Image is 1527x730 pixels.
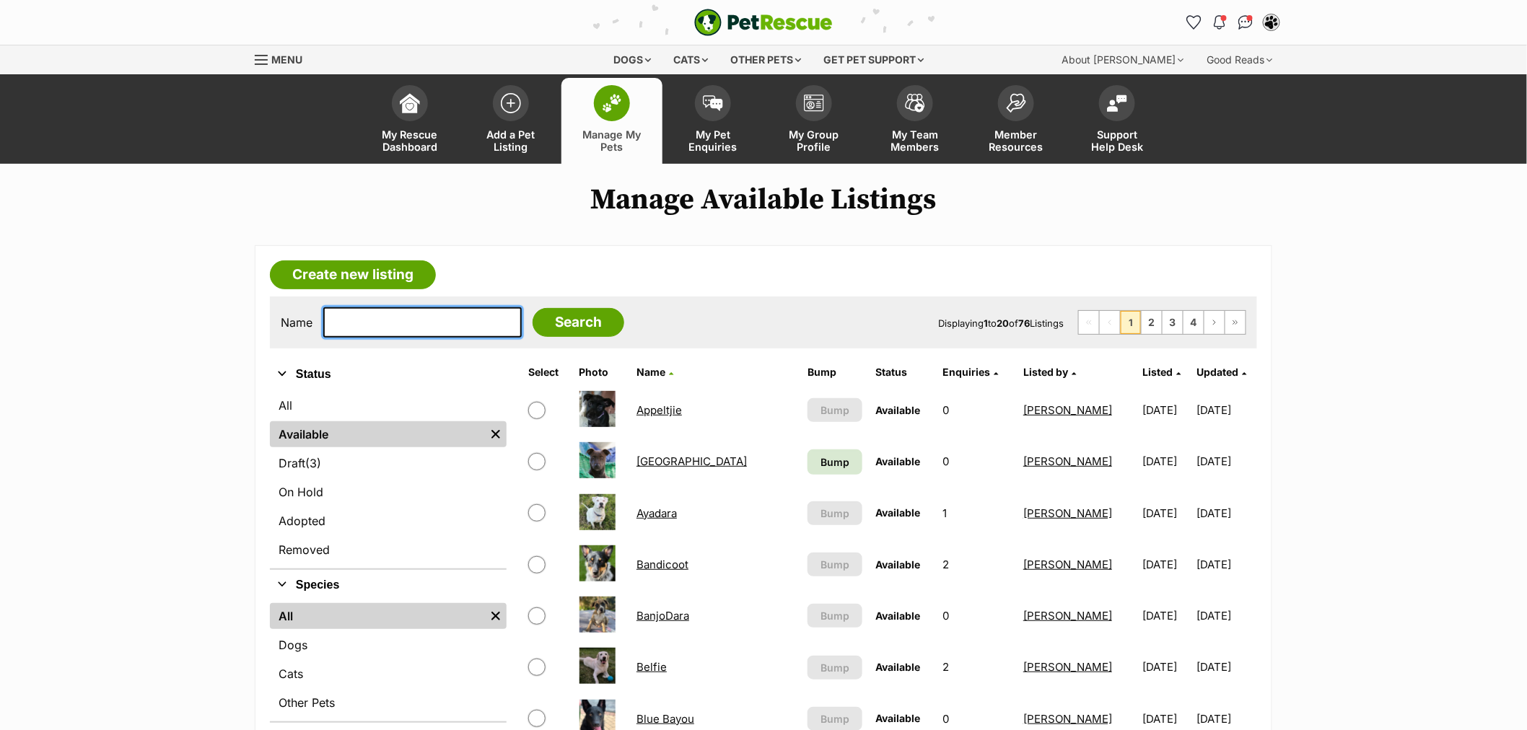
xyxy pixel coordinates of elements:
[870,361,936,384] th: Status
[1197,642,1256,692] td: [DATE]
[270,690,507,716] a: Other Pets
[1260,11,1283,34] button: My account
[1197,366,1239,378] span: Updated
[270,365,507,384] button: Status
[1137,385,1196,435] td: [DATE]
[808,449,862,475] a: Bump
[875,610,920,622] span: Available
[943,366,991,378] span: translation missing: en.admin.listings.index.attributes.enquiries
[1023,366,1076,378] a: Listed by
[966,78,1067,164] a: Member Resources
[270,600,507,721] div: Species
[821,557,849,572] span: Bump
[270,632,507,658] a: Dogs
[574,361,630,384] th: Photo
[636,403,682,417] a: Appeltjie
[984,317,988,329] strong: 1
[1023,609,1112,623] a: [PERSON_NAME]
[636,660,667,674] a: Belfie
[1051,45,1194,74] div: About [PERSON_NAME]
[377,128,442,153] span: My Rescue Dashboard
[255,45,312,71] a: Menu
[1079,311,1099,334] span: First page
[1238,15,1253,30] img: chat-41dd97257d64d25036548639549fe6c8038ab92f7586957e7f3b1b290dea8141.svg
[636,366,665,378] span: Name
[636,609,689,623] a: BanjoDara
[821,454,849,470] span: Bump
[485,421,507,447] a: Remove filter
[802,361,868,384] th: Bump
[1204,311,1225,334] a: Next page
[821,660,849,675] span: Bump
[721,45,812,74] div: Other pets
[875,506,920,519] span: Available
[938,317,1064,329] span: Displaying to of Listings
[636,454,747,468] a: [GEOGRAPHIC_DATA]
[1163,311,1183,334] a: Page 3
[522,361,572,384] th: Select
[875,661,920,673] span: Available
[1208,11,1231,34] button: Notifications
[501,93,521,113] img: add-pet-listing-icon-0afa8454b4691262ce3f59096e99ab1cd57d4a30225e0717b998d2c9b9846f56.svg
[270,260,436,289] a: Create new listing
[1023,403,1112,417] a: [PERSON_NAME]
[937,591,1016,641] td: 0
[359,78,460,164] a: My Rescue Dashboard
[1182,11,1205,34] a: Favourites
[1023,660,1112,674] a: [PERSON_NAME]
[1137,436,1196,486] td: [DATE]
[1197,591,1256,641] td: [DATE]
[270,576,507,594] button: Species
[1197,385,1256,435] td: [DATE]
[1137,642,1196,692] td: [DATE]
[821,506,849,521] span: Bump
[1143,366,1173,378] span: Listed
[875,455,920,467] span: Available
[478,128,543,153] span: Add a Pet Listing
[270,421,485,447] a: Available
[1234,11,1257,34] a: Conversations
[1023,506,1112,520] a: [PERSON_NAME]
[905,94,925,113] img: team-members-icon-5396bd8760b3fe7c0b43da4ab00e1e3bb1a5d9ba89233759b79545d2d3fc5d0d.svg
[937,540,1016,589] td: 2
[664,45,719,74] div: Cats
[270,479,507,505] a: On Hold
[1137,488,1196,538] td: [DATE]
[485,603,507,629] a: Remove filter
[1137,540,1196,589] td: [DATE]
[533,308,624,337] input: Search
[808,553,862,576] button: Bump
[808,656,862,680] button: Bump
[943,366,999,378] a: Enquiries
[1197,45,1283,74] div: Good Reads
[662,78,763,164] a: My Pet Enquiries
[782,128,846,153] span: My Group Profile
[997,317,1009,329] strong: 20
[1006,93,1026,113] img: member-resources-icon-8e73f808a243e03378d46382f2149f9095a855e16c252ad45f914b54edf8863c.svg
[602,94,622,113] img: manage-my-pets-icon-02211641906a0b7f246fdf0571729dbe1e7629f14944591b6c1af311fb30b64b.svg
[1078,310,1246,335] nav: Pagination
[821,608,849,623] span: Bump
[579,128,644,153] span: Manage My Pets
[808,398,862,422] button: Bump
[937,488,1016,538] td: 1
[865,78,966,164] a: My Team Members
[270,450,507,476] a: Draft
[400,93,420,113] img: dashboard-icon-eb2f2d2d3e046f16d808141f083e7271f6b2e854fb5c12c21221c1fb7104beca.svg
[1018,317,1030,329] strong: 76
[1143,366,1181,378] a: Listed
[1023,712,1112,726] a: [PERSON_NAME]
[1214,15,1225,30] img: notifications-46538b983faf8c2785f20acdc204bb7945ddae34d4c08c2a6579f10ce5e182be.svg
[821,711,849,726] span: Bump
[1197,488,1256,538] td: [DATE]
[1067,78,1168,164] a: Support Help Desk
[1197,436,1256,486] td: [DATE]
[1023,366,1068,378] span: Listed by
[1225,311,1246,334] a: Last page
[883,128,948,153] span: My Team Members
[270,603,485,629] a: All
[460,78,561,164] a: Add a Pet Listing
[808,604,862,628] button: Bump
[821,403,849,418] span: Bump
[1142,311,1162,334] a: Page 2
